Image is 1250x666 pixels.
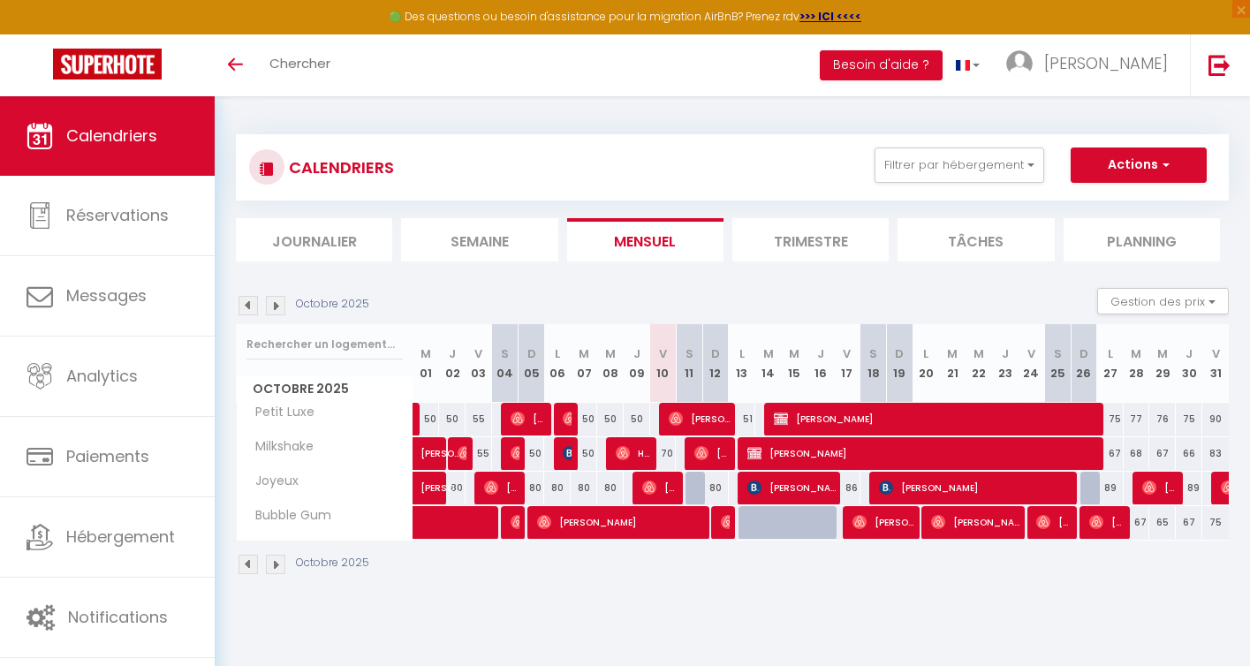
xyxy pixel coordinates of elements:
div: 50 [519,437,545,470]
th: 04 [492,324,519,403]
div: 80 [519,472,545,504]
span: [PERSON_NAME] [747,471,836,504]
span: [PERSON_NAME] [747,436,1101,470]
span: [PERSON_NAME] & [PERSON_NAME] [484,471,519,504]
div: 70 [650,437,677,470]
button: Gestion des prix [1097,288,1229,314]
span: [PERSON_NAME] [420,428,461,461]
abbr: M [1157,345,1168,362]
abbr: L [923,345,928,362]
abbr: S [686,345,693,362]
span: [PERSON_NAME][DEMOGRAPHIC_DATA] [563,436,572,470]
abbr: L [739,345,745,362]
abbr: J [1002,345,1009,362]
abbr: V [1027,345,1035,362]
div: 67 [1149,437,1176,470]
span: Réservations [66,204,169,226]
abbr: D [895,345,904,362]
span: [PERSON_NAME] [537,505,705,539]
th: 20 [913,324,939,403]
div: 67 [1124,506,1150,539]
th: 24 [1018,324,1044,403]
th: 09 [624,324,650,403]
span: Analytics [66,365,138,387]
abbr: M [579,345,589,362]
span: Notifications [68,606,168,628]
span: Hd Hd [616,436,651,470]
span: [PERSON_NAME] [PERSON_NAME] [420,462,461,496]
abbr: J [633,345,640,362]
div: 77 [1124,403,1150,435]
span: Joyeux [239,472,306,491]
th: 08 [597,324,624,403]
p: Octobre 2025 [296,296,369,313]
div: 76 [1149,403,1176,435]
span: [PERSON_NAME] [669,402,731,435]
th: 05 [519,324,545,403]
abbr: D [527,345,536,362]
th: 01 [413,324,440,403]
a: Chercher [256,34,344,96]
abbr: V [474,345,482,362]
abbr: M [605,345,616,362]
div: 68 [1124,437,1150,470]
th: 11 [676,324,702,403]
span: Milkshake [239,437,318,457]
li: Trimestre [732,218,889,261]
span: [PERSON_NAME] [511,436,519,470]
th: 23 [992,324,1019,403]
div: 80 [544,472,571,504]
span: [PERSON_NAME] [931,505,1019,539]
div: 50 [571,437,597,470]
span: [PERSON_NAME] [694,436,730,470]
th: 30 [1176,324,1202,403]
p: Octobre 2025 [296,555,369,571]
span: Paiements [66,445,149,467]
a: [PERSON_NAME] [413,437,440,471]
div: 67 [1176,506,1202,539]
abbr: J [1186,345,1193,362]
abbr: M [947,345,958,362]
span: Calendriers [66,125,157,147]
div: 83 [1202,437,1229,470]
div: 51 [729,403,755,435]
span: [PERSON_NAME] [642,471,678,504]
div: 86 [834,472,860,504]
span: [PERSON_NAME] [511,505,519,539]
th: 14 [755,324,782,403]
th: 22 [966,324,992,403]
span: [PERSON_NAME] [1036,505,1072,539]
span: Chercher [269,54,330,72]
th: 16 [807,324,834,403]
abbr: L [555,345,560,362]
span: [PERSON_NAME] [PERSON_NAME] [458,436,466,470]
div: 65 [1149,506,1176,539]
th: 15 [781,324,807,403]
abbr: L [1108,345,1113,362]
abbr: S [869,345,877,362]
img: Super Booking [53,49,162,79]
abbr: S [1054,345,1062,362]
abbr: S [501,345,509,362]
th: 21 [939,324,966,403]
th: 28 [1124,324,1150,403]
li: Planning [1064,218,1220,261]
span: [PERSON_NAME] [1142,471,1178,504]
span: Octobre 2025 [237,376,413,402]
div: 50 [597,403,624,435]
span: [PERSON_NAME] [511,402,546,435]
th: 19 [887,324,913,403]
li: Mensuel [567,218,723,261]
div: 89 [1176,472,1202,504]
th: 25 [1044,324,1071,403]
li: Semaine [401,218,557,261]
div: 75 [1176,403,1202,435]
div: 80 [571,472,597,504]
a: [PERSON_NAME] [PERSON_NAME] [413,472,440,505]
abbr: V [1212,345,1220,362]
button: Actions [1071,148,1207,183]
abbr: V [843,345,851,362]
abbr: M [1131,345,1141,362]
li: Journalier [236,218,392,261]
span: [PERSON_NAME] [774,402,1101,435]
